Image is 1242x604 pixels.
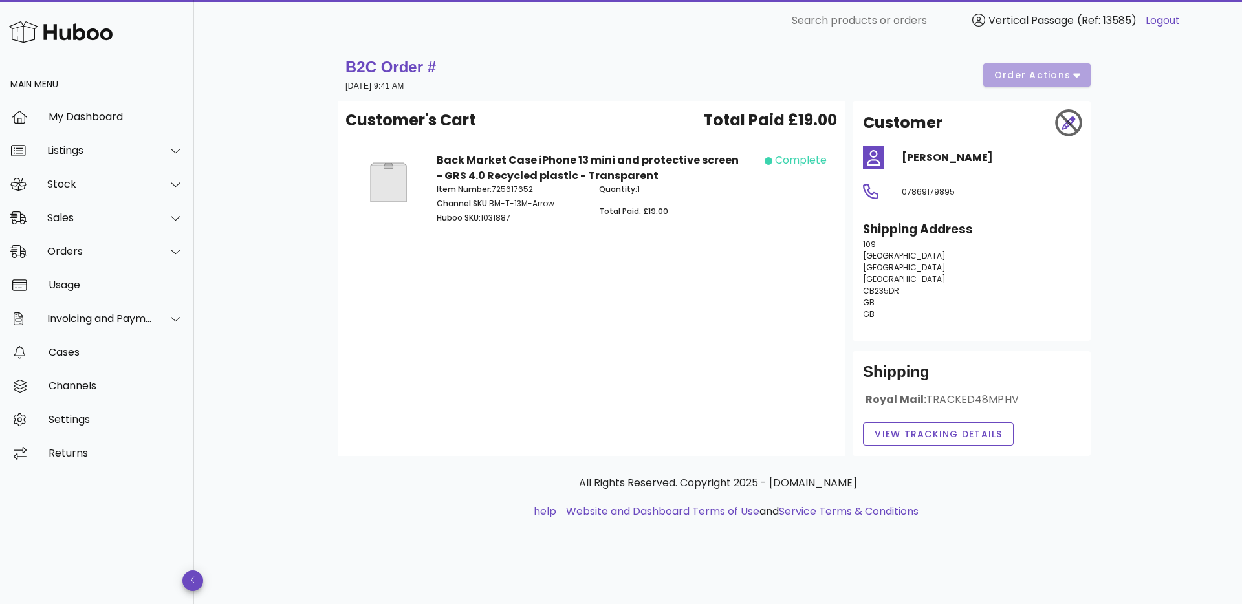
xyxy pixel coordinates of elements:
span: Customer's Cart [345,109,475,132]
h4: [PERSON_NAME] [902,150,1080,166]
span: CB235DR [863,285,899,296]
strong: B2C Order # [345,58,436,76]
div: Royal Mail: [863,393,1080,417]
a: Logout [1146,13,1180,28]
h3: Shipping Address [863,221,1080,239]
span: View Tracking details [874,427,1003,441]
button: View Tracking details [863,422,1014,446]
span: (Ref: 13585) [1077,13,1137,28]
span: GB [863,308,875,319]
p: 1031887 [437,212,583,224]
div: Returns [49,447,184,459]
a: Website and Dashboard Terms of Use [566,504,759,519]
span: Quantity: [599,184,637,195]
div: Invoicing and Payments [47,312,153,325]
li: and [561,504,919,519]
div: Cases [49,346,184,358]
span: Channel SKU: [437,198,489,209]
span: Vertical Passage [988,13,1074,28]
p: 725617652 [437,184,583,195]
div: complete [775,153,827,168]
span: Huboo SKU: [437,212,481,223]
h2: Customer [863,111,942,135]
p: All Rights Reserved. Copyright 2025 - [DOMAIN_NAME] [348,475,1088,491]
span: Total Paid: £19.00 [599,206,668,217]
a: help [534,504,556,519]
span: [GEOGRAPHIC_DATA] [863,274,946,285]
span: 07869179895 [902,186,955,197]
div: Listings [47,144,153,156]
span: 109 [863,239,876,250]
span: TRACKED48MPHV [926,392,1019,407]
span: [GEOGRAPHIC_DATA] [863,250,946,261]
img: Huboo Logo [9,18,113,46]
div: Usage [49,279,184,291]
span: GB [863,297,875,308]
div: Shipping [863,361,1080,393]
div: Stock [47,178,153,190]
span: Total Paid £19.00 [703,109,837,132]
div: Orders [47,245,153,257]
a: Service Terms & Conditions [779,504,919,519]
strong: Back Market Case iPhone 13 mini and protective screen - GRS 4.0 Recycled plastic - Transparent [437,153,739,183]
p: 1 [599,184,746,195]
span: Item Number: [437,184,492,195]
div: Channels [49,380,184,392]
span: [GEOGRAPHIC_DATA] [863,262,946,273]
div: Settings [49,413,184,426]
p: BM-T-13M-Arrow [437,198,583,210]
div: Sales [47,211,153,224]
div: My Dashboard [49,111,184,123]
img: Product Image [356,153,421,212]
small: [DATE] 9:41 AM [345,81,404,91]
